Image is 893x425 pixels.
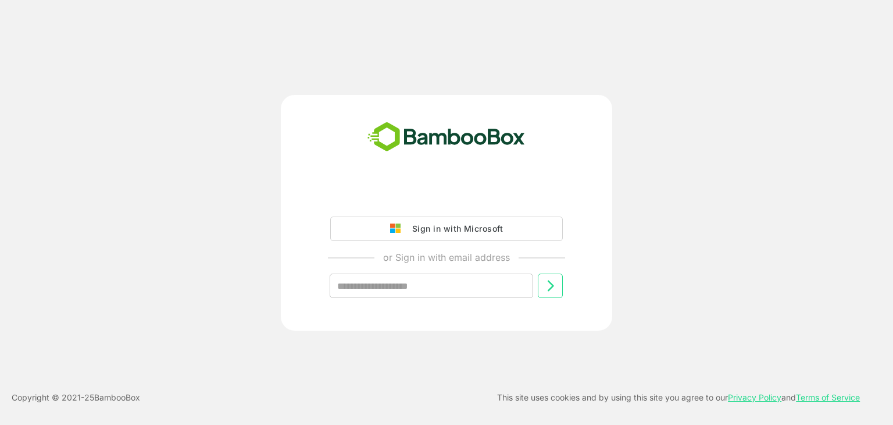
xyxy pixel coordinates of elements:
[406,221,503,236] div: Sign in with Microsoft
[390,224,406,234] img: google
[497,391,860,405] p: This site uses cookies and by using this site you agree to our and
[12,391,140,405] p: Copyright © 2021- 25 BambooBox
[330,217,563,241] button: Sign in with Microsoft
[383,250,510,264] p: or Sign in with email address
[361,118,531,157] img: bamboobox
[728,392,781,402] a: Privacy Policy
[796,392,860,402] a: Terms of Service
